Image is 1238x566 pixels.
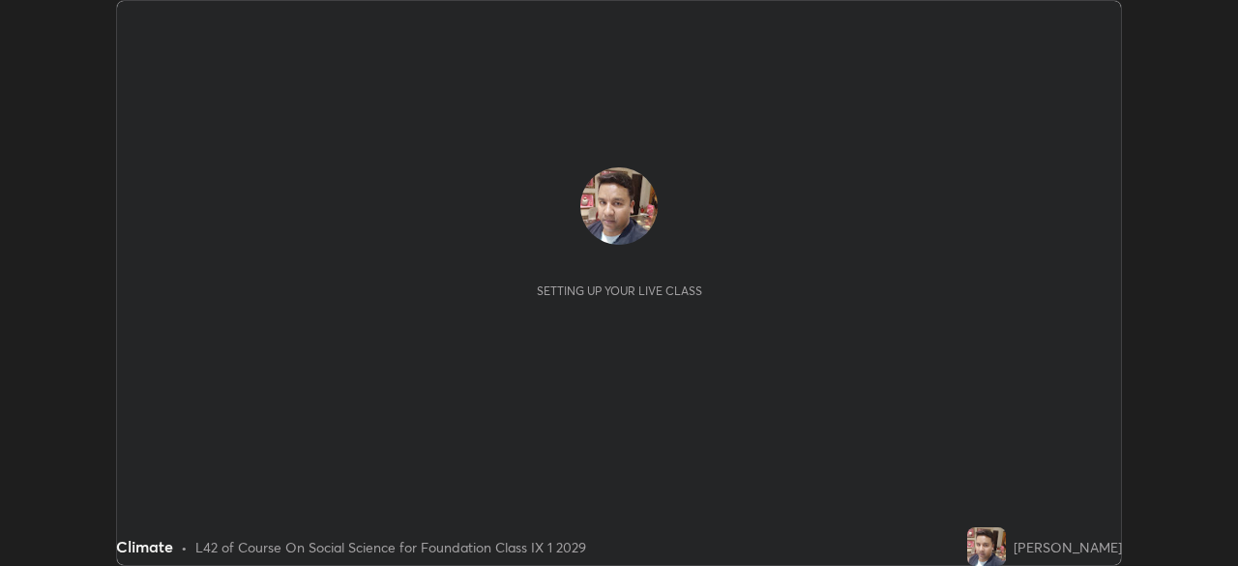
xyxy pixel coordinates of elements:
div: • [181,537,188,557]
div: L42 of Course On Social Science for Foundation Class IX 1 2029 [195,537,586,557]
img: 3 [967,527,1006,566]
div: [PERSON_NAME] [1014,537,1122,557]
div: Setting up your live class [537,283,702,298]
img: 3 [580,167,658,245]
div: Climate [116,535,173,558]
